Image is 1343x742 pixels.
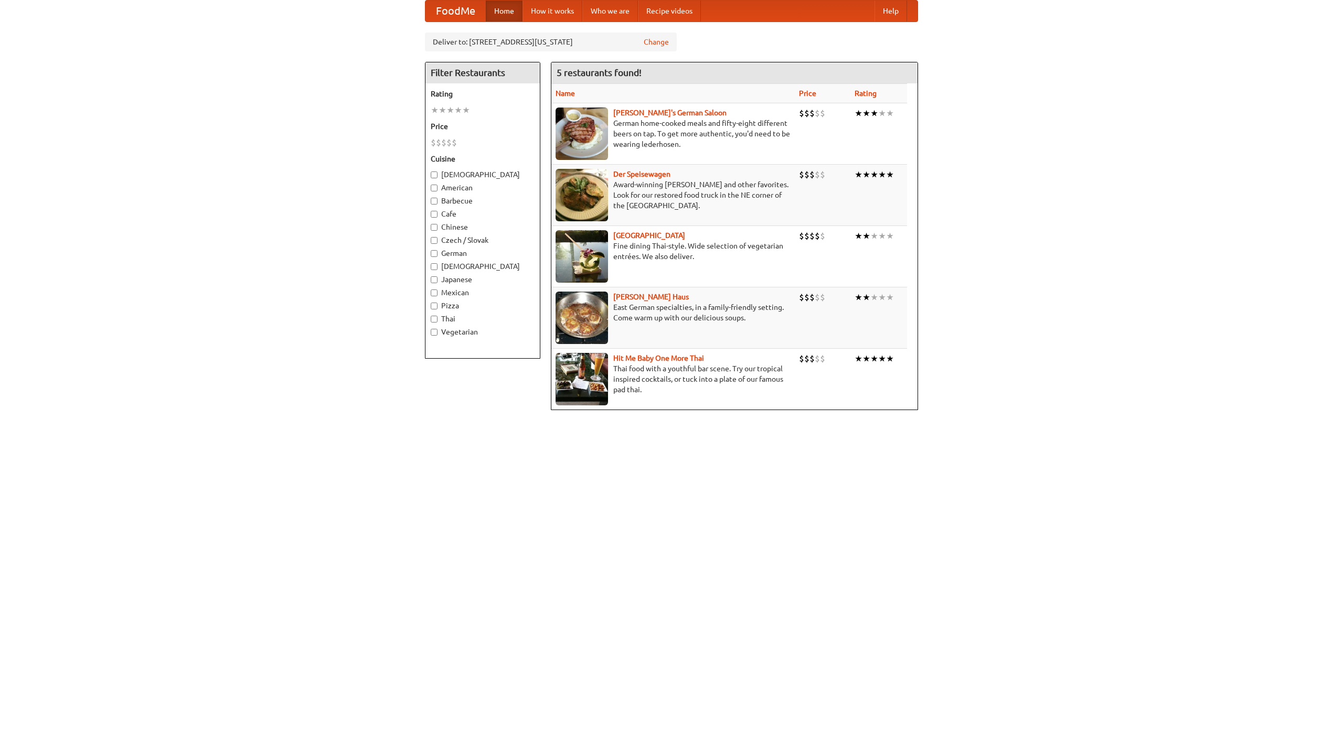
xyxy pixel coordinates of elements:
li: ★ [862,292,870,303]
li: $ [815,107,820,119]
li: $ [820,353,825,364]
li: $ [815,169,820,180]
li: $ [799,353,804,364]
li: $ [446,137,452,148]
a: [GEOGRAPHIC_DATA] [613,231,685,240]
li: $ [804,107,809,119]
li: ★ [886,107,894,119]
a: Recipe videos [638,1,701,21]
li: $ [809,353,815,364]
li: ★ [446,104,454,116]
li: ★ [878,230,886,242]
label: Cafe [431,209,535,219]
label: [DEMOGRAPHIC_DATA] [431,261,535,272]
input: Pizza [431,303,438,309]
input: Chinese [431,224,438,231]
h5: Cuisine [431,154,535,164]
input: Cafe [431,211,438,218]
a: [PERSON_NAME]'s German Saloon [613,109,727,117]
a: FoodMe [425,1,486,21]
label: Chinese [431,222,535,232]
li: ★ [878,292,886,303]
li: ★ [886,292,894,303]
input: [DEMOGRAPHIC_DATA] [431,171,438,178]
li: ★ [870,292,878,303]
ng-pluralize: 5 restaurants found! [557,68,642,78]
a: Name [556,89,575,98]
a: Price [799,89,816,98]
a: [PERSON_NAME] Haus [613,293,689,301]
label: Barbecue [431,196,535,206]
li: ★ [878,107,886,119]
input: Mexican [431,289,438,296]
li: ★ [855,292,862,303]
a: Home [486,1,523,21]
li: ★ [439,104,446,116]
li: ★ [855,169,862,180]
li: ★ [886,230,894,242]
a: How it works [523,1,582,21]
li: $ [809,292,815,303]
li: $ [804,292,809,303]
li: $ [804,230,809,242]
li: ★ [454,104,462,116]
li: ★ [862,353,870,364]
label: German [431,248,535,259]
li: $ [452,137,457,148]
a: Rating [855,89,877,98]
li: $ [815,353,820,364]
li: ★ [862,107,870,119]
li: $ [809,169,815,180]
li: ★ [862,169,870,180]
li: ★ [431,104,439,116]
p: German home-cooked meals and fifty-eight different beers on tap. To get more authentic, you'd nee... [556,118,791,149]
li: $ [820,292,825,303]
img: babythai.jpg [556,353,608,405]
b: Der Speisewagen [613,170,670,178]
input: Thai [431,316,438,322]
li: $ [809,107,815,119]
li: ★ [870,169,878,180]
li: $ [809,230,815,242]
b: Hit Me Baby One More Thai [613,354,704,362]
img: kohlhaus.jpg [556,292,608,344]
li: $ [436,137,441,148]
li: $ [441,137,446,148]
input: Vegetarian [431,329,438,336]
p: Fine dining Thai-style. Wide selection of vegetarian entrées. We also deliver. [556,241,791,262]
label: Mexican [431,287,535,298]
h4: Filter Restaurants [425,62,540,83]
li: ★ [878,169,886,180]
li: ★ [870,353,878,364]
input: [DEMOGRAPHIC_DATA] [431,263,438,270]
p: Award-winning [PERSON_NAME] and other favorites. Look for our restored food truck in the NE corne... [556,179,791,211]
img: esthers.jpg [556,107,608,160]
li: $ [820,169,825,180]
label: Vegetarian [431,327,535,337]
li: ★ [878,353,886,364]
a: Change [644,37,669,47]
li: $ [804,353,809,364]
a: Help [875,1,907,21]
li: $ [820,107,825,119]
li: $ [431,137,436,148]
a: Who we are [582,1,638,21]
h5: Rating [431,89,535,99]
p: East German specialties, in a family-friendly setting. Come warm up with our delicious soups. [556,302,791,323]
label: American [431,182,535,193]
li: $ [799,292,804,303]
li: ★ [870,107,878,119]
input: Czech / Slovak [431,237,438,244]
input: American [431,185,438,191]
input: Barbecue [431,198,438,205]
h5: Price [431,121,535,132]
li: $ [799,230,804,242]
li: ★ [870,230,878,242]
li: ★ [862,230,870,242]
li: $ [820,230,825,242]
li: $ [815,230,820,242]
li: $ [804,169,809,180]
li: ★ [886,353,894,364]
